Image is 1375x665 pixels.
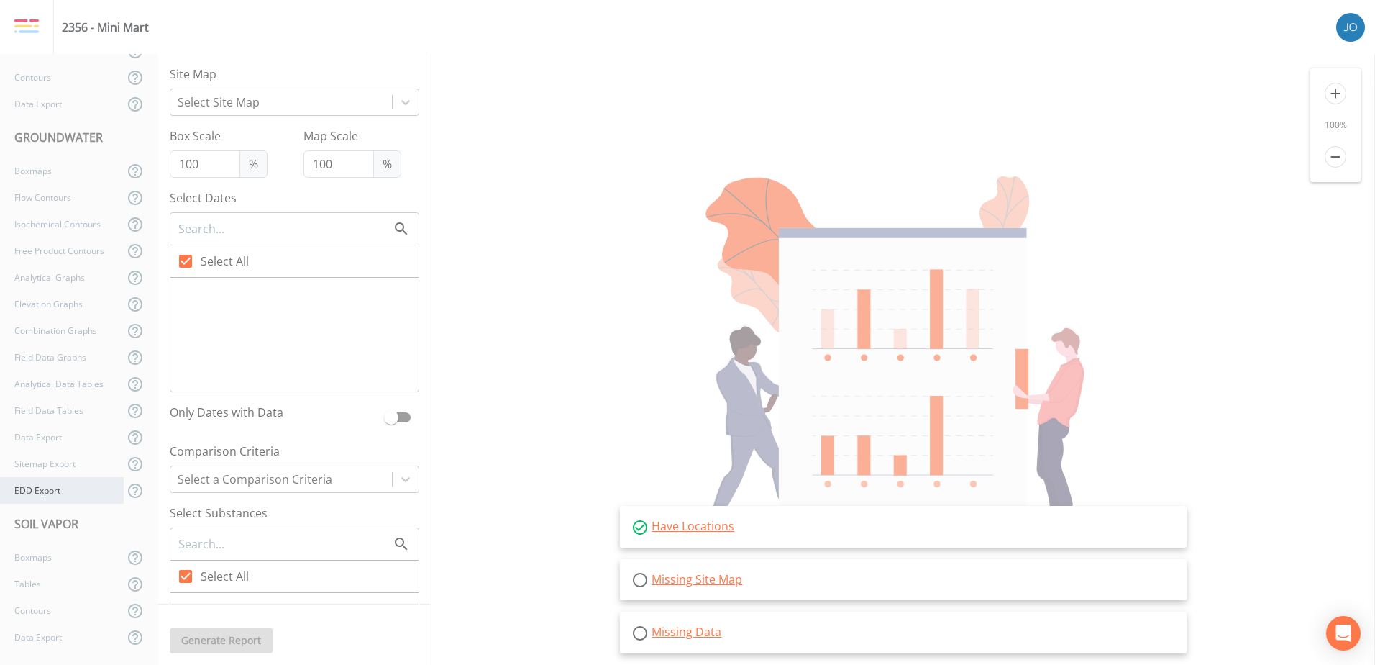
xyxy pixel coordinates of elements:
a: Missing Site Map [652,571,742,587]
span: Select All [201,253,249,270]
a: Missing Data [652,624,721,640]
label: Comparison Criteria [170,443,419,460]
img: undraw_report_building_chart-e1PV7-8T.svg [670,176,1136,543]
label: Map Scale [303,127,401,145]
label: Box Scale [170,127,268,145]
label: Select Substances [170,505,419,522]
span: % [239,150,268,178]
div: 2356 - Mini Mart [62,19,149,36]
img: d2de15c11da5451b307a030ac90baa3e [1336,13,1365,42]
i: add [1325,83,1346,104]
label: Site Map [170,65,419,83]
input: Search... [177,220,393,238]
span: Select All [201,568,249,585]
input: Search... [177,535,393,553]
label: Select Dates [170,189,419,207]
div: Open Intercom Messenger [1326,616,1361,651]
img: logo [14,19,39,35]
label: Only Dates with Data [170,404,378,425]
a: Have Locations [652,518,734,534]
div: 100 % [1310,119,1361,132]
i: remove [1325,146,1346,168]
span: % [373,150,401,178]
